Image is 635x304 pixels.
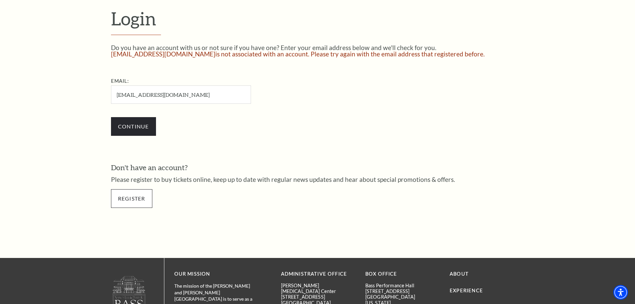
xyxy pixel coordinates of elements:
[450,288,483,293] a: Experience
[365,270,440,278] p: BOX OFFICE
[613,285,628,300] div: Accessibility Menu
[111,50,485,58] span: [EMAIL_ADDRESS][DOMAIN_NAME] is not associated with an account. Please try again with the email a...
[450,271,469,277] a: About
[174,270,258,278] p: OUR MISSION
[281,270,355,278] p: Administrative Office
[111,78,129,84] label: Email:
[111,8,156,29] span: Login
[111,189,152,208] a: Register
[111,163,524,173] h3: Don't have an account?
[111,117,156,136] input: Submit button
[111,176,524,183] p: Please register to buy tickets online, keep up to date with regular news updates and hear about s...
[365,288,440,294] p: [STREET_ADDRESS]
[111,85,251,104] input: Required
[281,283,355,294] p: [PERSON_NAME][MEDICAL_DATA] Center
[365,283,440,288] p: Bass Performance Hall
[111,44,524,51] p: Do you have an account with us or not sure if you have one? Enter your email address below and we...
[281,294,355,300] p: [STREET_ADDRESS]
